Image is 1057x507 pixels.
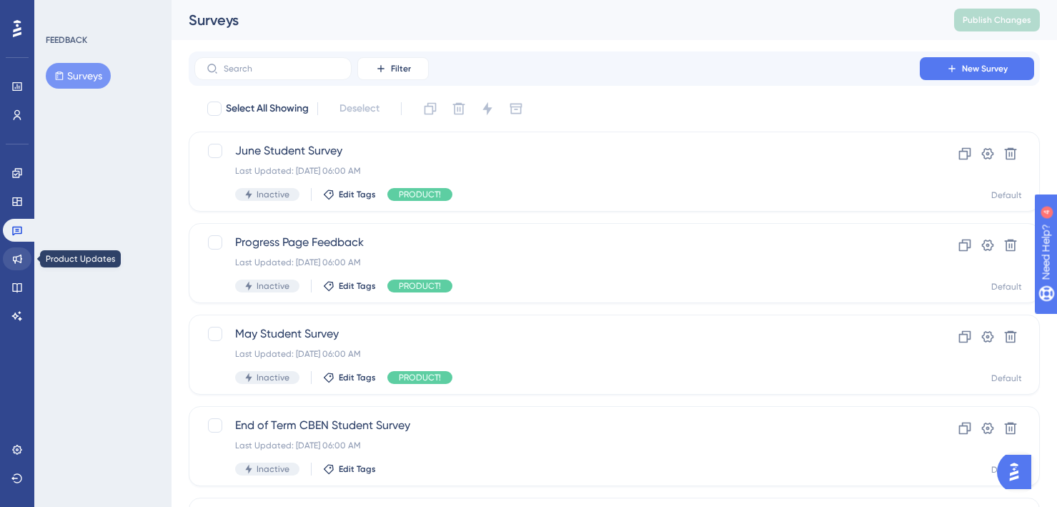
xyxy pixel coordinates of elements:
[235,142,879,159] span: June Student Survey
[224,64,339,74] input: Search
[235,348,879,360] div: Last Updated: [DATE] 06:00 AM
[391,63,411,74] span: Filter
[991,464,1022,476] div: Default
[327,96,392,122] button: Deselect
[46,63,111,89] button: Surveys
[323,280,376,292] button: Edit Tags
[399,372,441,383] span: PRODUCT!
[399,280,441,292] span: PRODUCT!
[323,372,376,383] button: Edit Tags
[235,234,879,251] span: Progress Page Feedback
[954,9,1040,31] button: Publish Changes
[339,280,376,292] span: Edit Tags
[257,372,289,383] span: Inactive
[997,451,1040,493] iframe: UserGuiding AI Assistant Launcher
[357,57,429,80] button: Filter
[339,100,379,117] span: Deselect
[189,10,918,30] div: Surveys
[235,165,879,177] div: Last Updated: [DATE] 06:00 AM
[339,372,376,383] span: Edit Tags
[257,463,289,475] span: Inactive
[399,189,441,200] span: PRODUCT!
[235,325,879,343] span: May Student Survey
[226,100,309,117] span: Select All Showing
[963,14,1031,26] span: Publish Changes
[46,34,87,46] div: FEEDBACK
[323,463,376,475] button: Edit Tags
[235,417,879,434] span: End of Term CBEN Student Survey
[323,189,376,200] button: Edit Tags
[235,440,879,451] div: Last Updated: [DATE] 06:00 AM
[991,373,1022,384] div: Default
[235,257,879,268] div: Last Updated: [DATE] 06:00 AM
[991,189,1022,201] div: Default
[257,280,289,292] span: Inactive
[991,281,1022,292] div: Default
[339,463,376,475] span: Edit Tags
[34,4,89,21] span: Need Help?
[962,63,1008,74] span: New Survey
[920,57,1034,80] button: New Survey
[257,189,289,200] span: Inactive
[339,189,376,200] span: Edit Tags
[99,7,104,19] div: 4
